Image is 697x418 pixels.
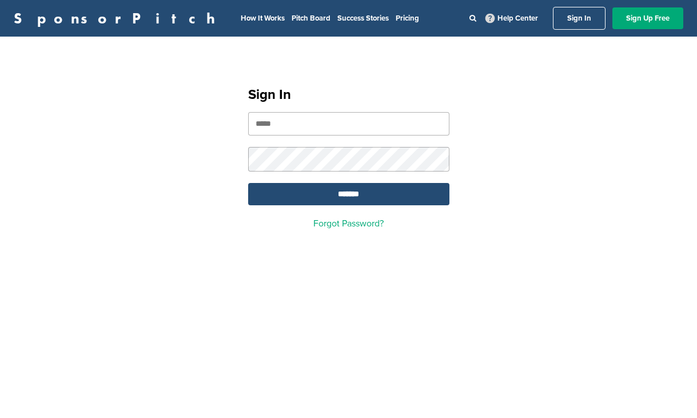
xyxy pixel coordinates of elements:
[248,85,449,105] h1: Sign In
[396,14,419,23] a: Pricing
[241,14,285,23] a: How It Works
[337,14,389,23] a: Success Stories
[313,218,384,229] a: Forgot Password?
[292,14,330,23] a: Pitch Board
[14,11,222,26] a: SponsorPitch
[553,7,606,30] a: Sign In
[483,11,540,25] a: Help Center
[612,7,683,29] a: Sign Up Free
